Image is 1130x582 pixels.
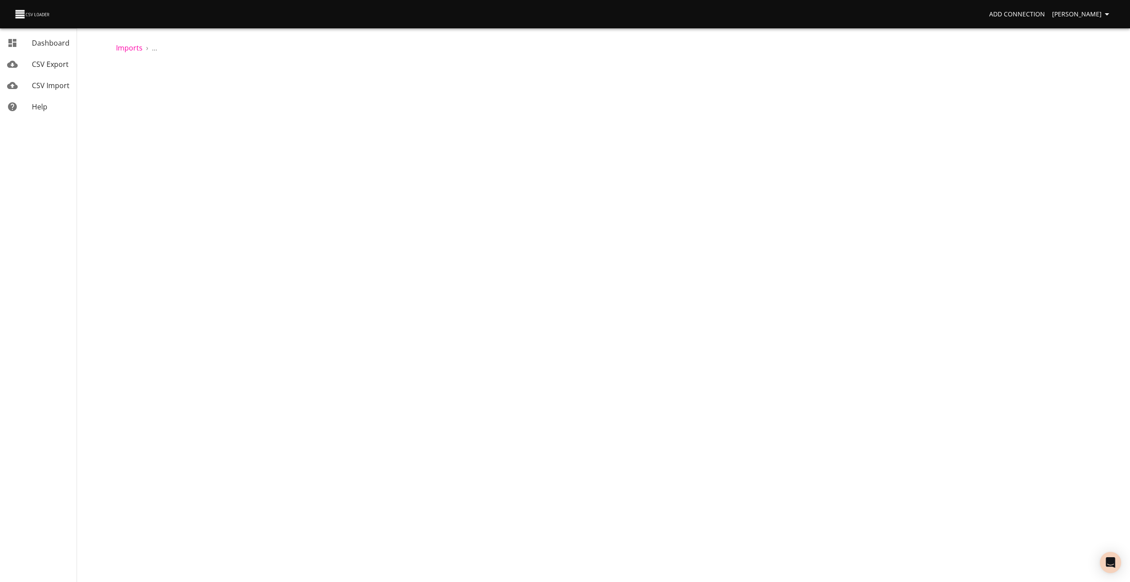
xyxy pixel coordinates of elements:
[32,102,47,112] span: Help
[152,43,157,53] p: ...
[1052,9,1112,20] span: [PERSON_NAME]
[32,81,70,90] span: CSV Import
[32,38,70,48] span: Dashboard
[1100,552,1121,573] div: Open Intercom Messenger
[1049,6,1116,23] button: [PERSON_NAME]
[989,9,1045,20] span: Add Connection
[986,6,1049,23] a: Add Connection
[146,43,148,53] li: ›
[32,59,69,69] span: CSV Export
[14,8,51,20] img: CSV Loader
[116,43,143,53] a: Imports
